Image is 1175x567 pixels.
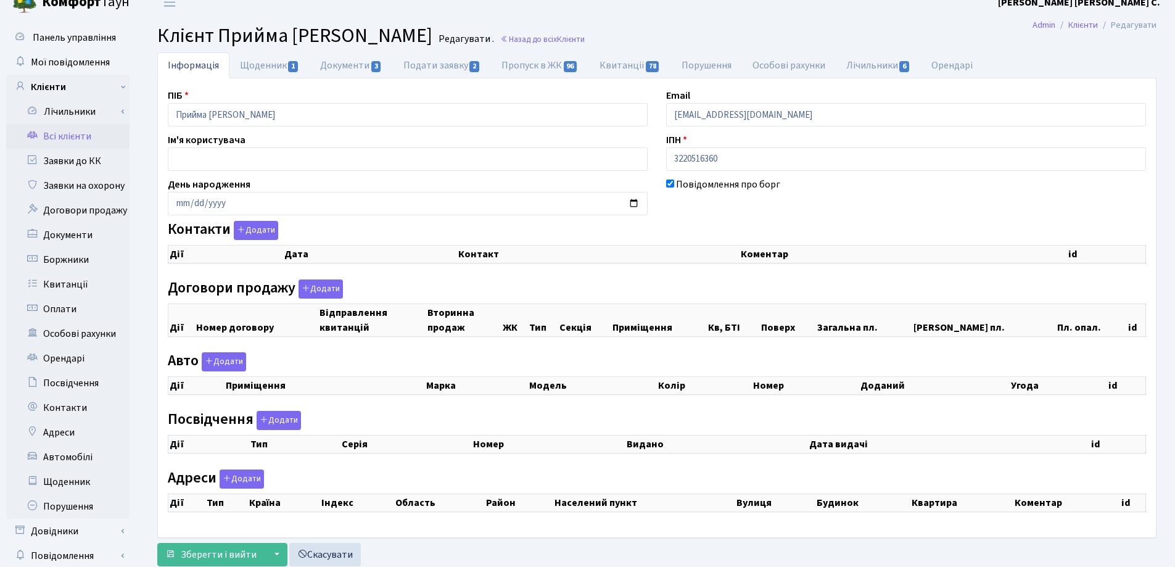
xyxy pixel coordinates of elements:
[168,411,301,430] label: Посвідчення
[14,99,130,124] a: Лічильники
[31,56,110,69] span: Мої повідомлення
[289,543,361,566] a: Скасувати
[625,435,808,453] th: Видано
[1014,12,1175,38] nav: breadcrumb
[436,33,494,45] small: Редагувати .
[234,221,278,240] button: Контакти
[735,494,815,511] th: Вулиця
[501,304,528,336] th: ЖК
[168,435,250,453] th: Дії
[249,435,340,453] th: Тип
[310,52,392,78] a: Документи
[6,420,130,445] a: Адреси
[808,435,1090,453] th: Дата видачі
[6,173,130,198] a: Заявки на охорону
[676,177,780,192] label: Повідомлення про борг
[157,52,229,78] a: Інформація
[231,219,278,241] a: Додати
[646,61,659,72] span: 78
[168,279,343,299] label: Договори продажу
[202,352,246,371] button: Авто
[742,52,836,78] a: Особові рахунки
[485,494,553,511] th: Район
[393,52,491,78] a: Подати заявку
[1107,377,1146,395] th: id
[472,435,626,453] th: Номер
[168,88,189,103] label: ПІБ
[288,61,298,72] span: 1
[1098,19,1156,32] li: Редагувати
[168,494,206,511] th: Дії
[1056,304,1127,336] th: Пл. опал.
[921,52,983,78] a: Орендарі
[195,304,318,336] th: Номер договору
[168,246,284,263] th: Дії
[216,467,264,489] a: Додати
[1090,435,1145,453] th: id
[199,350,246,372] a: Додати
[1068,19,1098,31] a: Клієнти
[283,246,457,263] th: Дата
[299,279,343,299] button: Договори продажу
[491,52,588,78] a: Пропуск в ЖК
[564,61,577,72] span: 96
[589,52,671,78] a: Квитанції
[457,246,740,263] th: Контакт
[181,548,257,561] span: Зберегти і вийти
[318,304,426,336] th: Відправлення квитанцій
[320,494,394,511] th: Індекс
[6,272,130,297] a: Квитанції
[205,494,247,511] th: Тип
[33,31,116,44] span: Панель управління
[168,133,245,147] label: Ім'я користувача
[6,470,130,494] a: Щоденник
[666,88,690,103] label: Email
[225,377,425,395] th: Приміщення
[394,494,485,511] th: Область
[1120,494,1146,511] th: id
[1010,377,1107,395] th: Угода
[6,371,130,395] a: Посвідчення
[229,52,310,78] a: Щоденник
[6,149,130,173] a: Заявки до КК
[6,346,130,371] a: Орендарі
[371,61,381,72] span: 3
[553,494,735,511] th: Населений пункт
[6,25,130,50] a: Панель управління
[426,304,502,336] th: Вторинна продаж
[859,377,1010,395] th: Доданий
[157,22,432,50] span: Клієнт Прийма [PERSON_NAME]
[671,52,742,78] a: Порушення
[220,470,264,489] button: Адреси
[912,304,1056,336] th: [PERSON_NAME] пл.
[1067,246,1146,263] th: id
[6,519,130,544] a: Довідники
[528,377,657,395] th: Модель
[6,198,130,223] a: Договори продажу
[740,246,1067,263] th: Коментар
[1127,304,1145,336] th: id
[558,304,611,336] th: Секція
[168,177,250,192] label: День народження
[611,304,707,336] th: Приміщення
[257,411,301,430] button: Посвідчення
[816,304,913,336] th: Загальна пл.
[557,33,585,45] span: Клієнти
[657,377,752,395] th: Колір
[425,377,528,395] th: Марка
[6,321,130,346] a: Особові рахунки
[469,61,479,72] span: 2
[248,494,320,511] th: Країна
[836,52,921,78] a: Лічильники
[168,221,278,240] label: Контакти
[528,304,558,336] th: Тип
[6,445,130,470] a: Автомобілі
[168,470,264,489] label: Адреси
[6,223,130,247] a: Документи
[752,377,859,395] th: Номер
[6,494,130,519] a: Порушення
[1033,19,1055,31] a: Admin
[910,494,1013,511] th: Квартира
[6,50,130,75] a: Мої повідомлення
[168,377,225,395] th: Дії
